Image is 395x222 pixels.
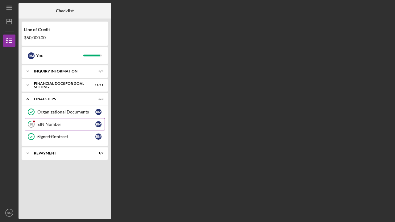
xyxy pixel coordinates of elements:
div: Line of Credit [24,27,106,32]
div: Signed Contract [37,134,95,139]
div: 1 / 2 [92,151,103,155]
a: Organizational DocumentsRM [25,106,105,118]
div: 11 / 11 [92,83,103,87]
div: 5 / 5 [92,69,103,73]
a: Signed ContractRM [25,130,105,143]
div: Organizational Documents [37,109,95,114]
div: Financial Docs for Goal Setting [34,82,88,89]
div: 2 / 3 [92,97,103,101]
div: Repayment [34,151,88,155]
div: R M [95,109,102,115]
b: Checklist [56,8,74,13]
text: RM [7,211,12,215]
div: INQUIRY INFORMATION [34,69,88,73]
a: 18EIN NumberRM [25,118,105,130]
div: R M [95,121,102,127]
div: FINAL STEPS [34,97,88,101]
div: EIN Number [37,122,95,127]
tspan: 18 [29,122,33,126]
div: You [36,50,83,61]
div: R M [95,134,102,140]
div: $50,000.00 [24,35,106,40]
div: R M [28,52,35,59]
button: RM [3,207,15,219]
